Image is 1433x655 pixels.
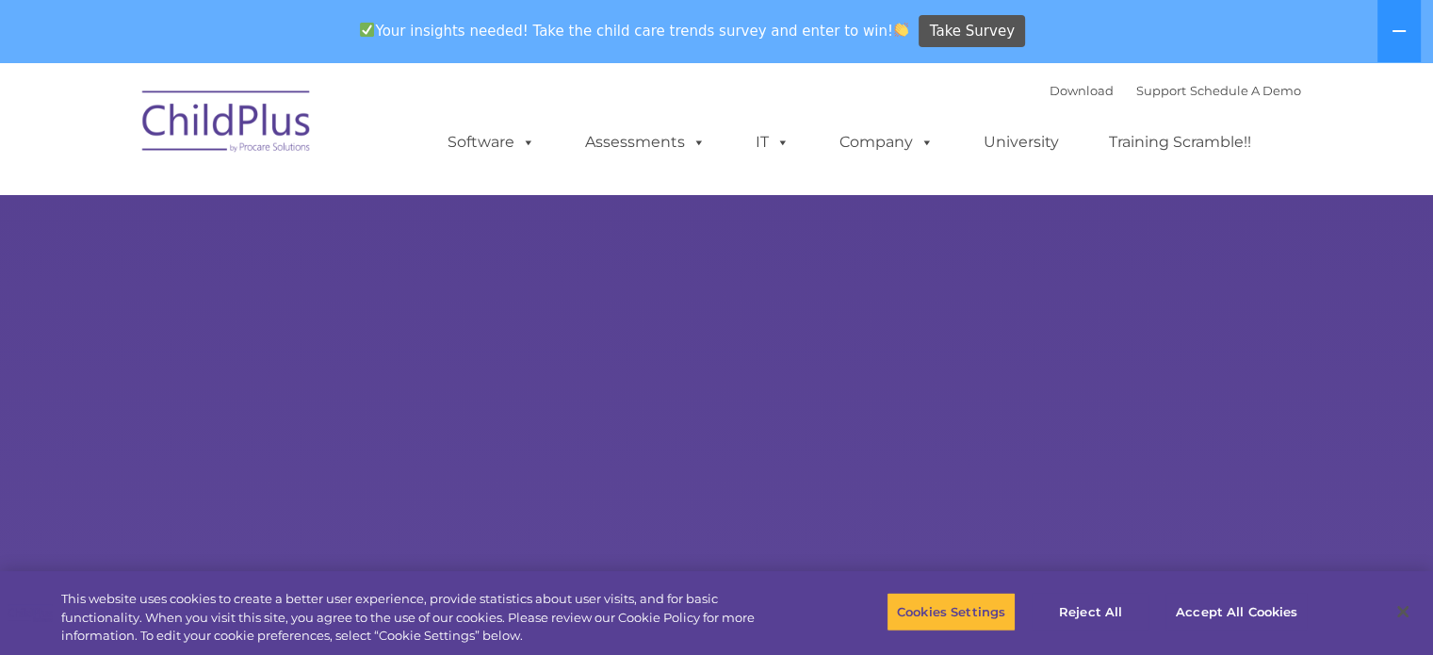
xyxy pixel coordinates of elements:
[1136,83,1186,98] a: Support
[133,77,321,172] img: ChildPlus by Procare Solutions
[1165,592,1308,631] button: Accept All Cookies
[965,123,1078,161] a: University
[1032,592,1149,631] button: Reject All
[1190,83,1301,98] a: Schedule A Demo
[360,23,374,37] img: ✅
[887,592,1016,631] button: Cookies Settings
[737,123,808,161] a: IT
[930,15,1015,48] span: Take Survey
[894,23,908,37] img: 👏
[1090,123,1270,161] a: Training Scramble!!
[566,123,725,161] a: Assessments
[1050,83,1301,98] font: |
[1382,591,1424,632] button: Close
[61,590,789,646] div: This website uses cookies to create a better user experience, provide statistics about user visit...
[919,15,1025,48] a: Take Survey
[262,202,342,216] span: Phone number
[429,123,554,161] a: Software
[352,12,917,49] span: Your insights needed! Take the child care trends survey and enter to win!
[1050,83,1114,98] a: Download
[821,123,953,161] a: Company
[262,124,319,139] span: Last name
